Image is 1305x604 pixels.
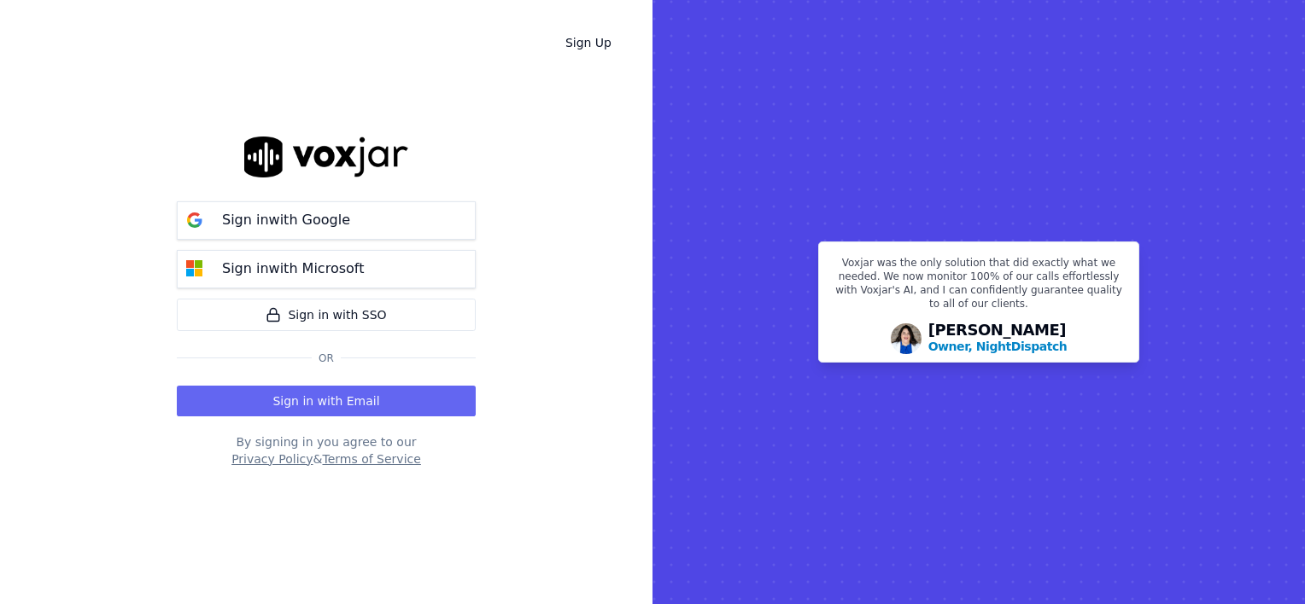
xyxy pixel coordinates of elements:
p: Owner, NightDispatch [928,338,1068,355]
p: Voxjar was the only solution that did exactly what we needed. We now monitor 100% of our calls ef... [829,256,1128,317]
a: Sign Up [552,27,625,58]
img: microsoft Sign in button [178,252,212,286]
span: Or [312,351,341,365]
img: logo [244,136,408,177]
img: google Sign in button [178,203,212,237]
div: [PERSON_NAME] [928,322,1068,355]
img: Avatar [891,323,922,354]
p: Sign in with Google [222,210,350,230]
div: By signing in you agree to our & [177,433,476,468]
p: Sign in with Microsoft [222,258,364,279]
button: Sign inwith Google [177,201,476,240]
button: Privacy Policy [231,450,313,468]
a: Sign in with SSO [177,299,476,331]
button: Sign in with Email [177,386,476,416]
button: Sign inwith Microsoft [177,250,476,288]
button: Terms of Service [322,450,420,468]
